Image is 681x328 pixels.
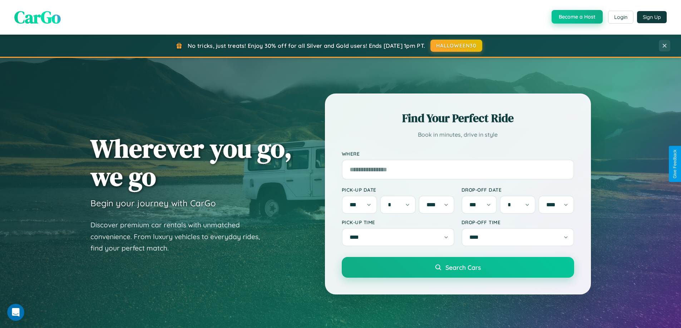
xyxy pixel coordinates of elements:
h2: Find Your Perfect Ride [342,110,574,126]
span: CarGo [14,5,61,29]
p: Book in minutes, drive in style [342,130,574,140]
button: Login [608,11,633,24]
label: Drop-off Date [462,187,574,193]
h1: Wherever you go, we go [90,134,292,191]
button: Become a Host [552,10,603,24]
label: Where [342,151,574,157]
label: Pick-up Date [342,187,454,193]
span: Search Cars [445,263,481,271]
iframe: Intercom live chat [7,304,24,321]
label: Drop-off Time [462,219,574,225]
div: Give Feedback [672,150,677,178]
span: No tricks, just treats! Enjoy 30% off for all Silver and Gold users! Ends [DATE] 1pm PT. [188,42,425,49]
button: Search Cars [342,257,574,278]
h3: Begin your journey with CarGo [90,198,216,208]
label: Pick-up Time [342,219,454,225]
button: HALLOWEEN30 [430,40,482,52]
p: Discover premium car rentals with unmatched convenience. From luxury vehicles to everyday rides, ... [90,219,269,254]
button: Sign Up [637,11,667,23]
